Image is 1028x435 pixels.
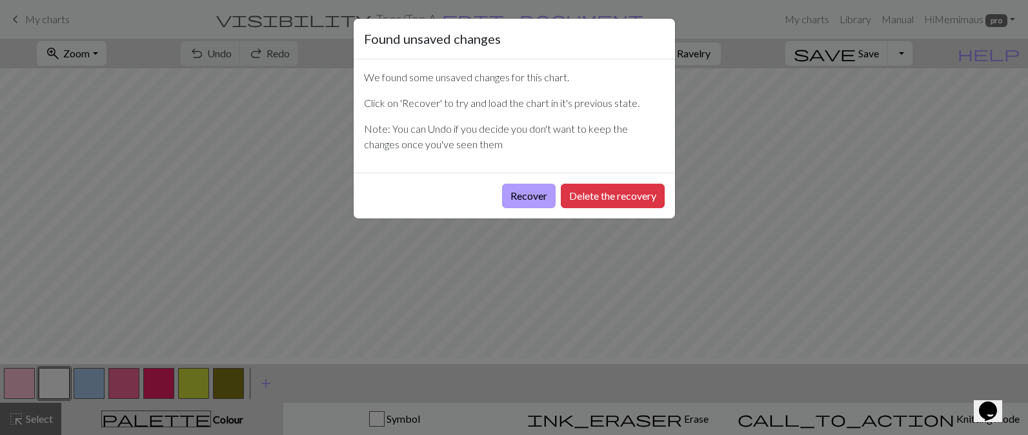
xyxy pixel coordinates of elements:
[364,95,665,111] p: Click on 'Recover' to try and load the chart in it's previous state.
[364,70,665,85] p: We found some unsaved changes for this chart.
[561,184,665,208] button: Delete the recovery
[502,184,556,208] button: Recover
[364,29,501,48] h5: Found unsaved changes
[974,383,1015,422] iframe: chat widget
[364,121,665,152] p: Note: You can Undo if you decide you don't want to keep the changes once you've seen them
